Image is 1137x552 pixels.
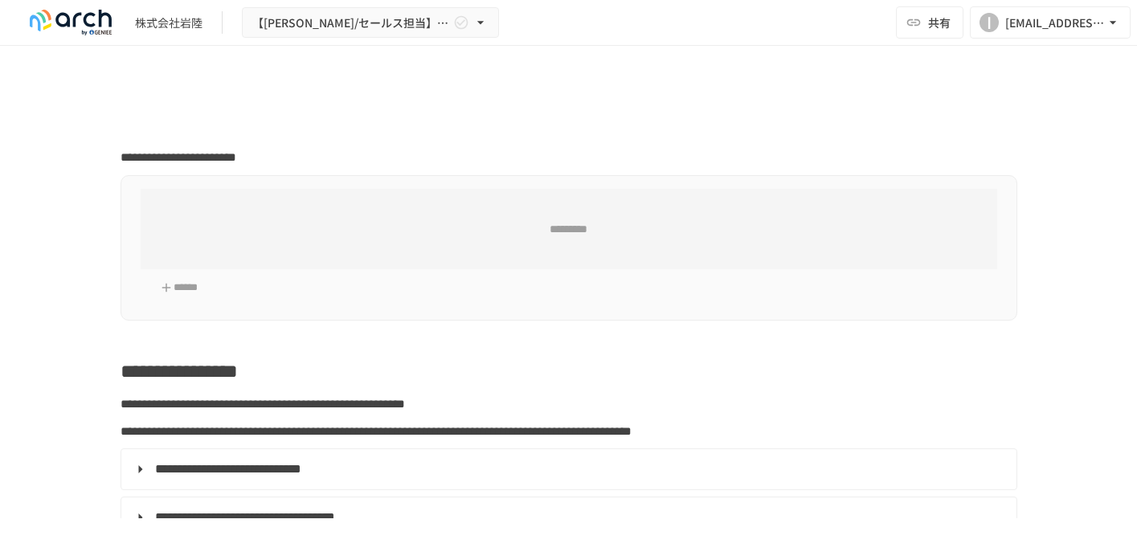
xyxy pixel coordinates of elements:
[242,7,499,39] button: 【[PERSON_NAME]/セールス担当】株式会社[PERSON_NAME]_初期設定サポート
[135,14,202,31] div: 株式会社岩陸
[896,6,963,39] button: 共有
[928,14,951,31] span: 共有
[19,10,122,35] img: logo-default@2x-9cf2c760.svg
[980,13,999,32] div: I
[970,6,1131,39] button: I[EMAIL_ADDRESS][DOMAIN_NAME]
[1005,13,1105,33] div: [EMAIL_ADDRESS][DOMAIN_NAME]
[252,13,450,33] span: 【[PERSON_NAME]/セールス担当】株式会社[PERSON_NAME]_初期設定サポート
